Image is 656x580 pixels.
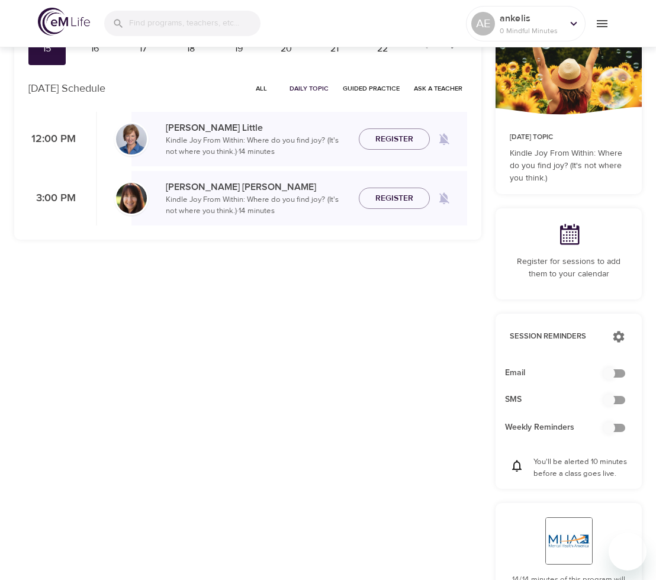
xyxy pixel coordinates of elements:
p: Kindle Joy From Within: Where do you find joy? (It's not where you think.) · 14 minutes [166,194,349,217]
span: Register [375,191,413,206]
span: Email [505,367,613,379]
p: Kindle Joy From Within: Where do you find joy? (It's not where you think.) · 14 minutes [166,135,349,158]
span: All [247,83,275,94]
span: Remind me when a class goes live every Wednesday at 12:00 PM [430,125,458,153]
span: Guided Practice [343,83,400,94]
div: AE [471,12,495,36]
img: Kerry_Little_Headshot_min.jpg [116,124,147,154]
p: 3:00 PM [28,191,76,207]
button: Guided Practice [338,79,404,98]
button: All [242,79,280,98]
p: 0 Mindful Minutes [500,25,562,36]
p: [DATE] Topic [510,132,628,143]
button: Ask a Teacher [409,79,467,98]
div: 15 [33,42,61,56]
p: Register for sessions to add them to your calendar [510,256,628,281]
iframe: Button to launch messaging window [609,533,647,571]
div: 16 [81,42,109,56]
span: Ask a Teacher [414,83,462,94]
button: Register [359,128,430,150]
div: 17 [129,42,157,56]
span: Weekly Reminders [505,421,613,434]
p: [DATE] Schedule [28,80,105,96]
button: Register [359,188,430,210]
img: logo [38,8,90,36]
div: 18 [177,42,205,56]
span: Remind me when a class goes live every Wednesday at 3:00 PM [430,184,458,212]
p: [PERSON_NAME] Little [166,121,349,135]
span: Register [375,132,413,147]
span: Daily Topic [290,83,329,94]
div: 22 [368,42,396,56]
p: You'll be alerted 10 minutes before a class goes live. [533,456,628,479]
img: Andrea_Lieberstein-min.jpg [116,183,147,214]
div: 20 [272,42,300,56]
p: Session Reminders [510,331,600,343]
div: 21 [320,42,348,56]
input: Find programs, teachers, etc... [129,11,261,36]
p: ankelis [500,11,562,25]
button: Daily Topic [285,79,333,98]
p: [PERSON_NAME] [PERSON_NAME] [166,180,349,194]
div: 19 [225,42,253,56]
p: 12:00 PM [28,131,76,147]
button: menu [586,7,618,40]
p: Kindle Joy From Within: Where do you find joy? (It's not where you think.) [510,147,628,185]
span: SMS [505,394,613,406]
